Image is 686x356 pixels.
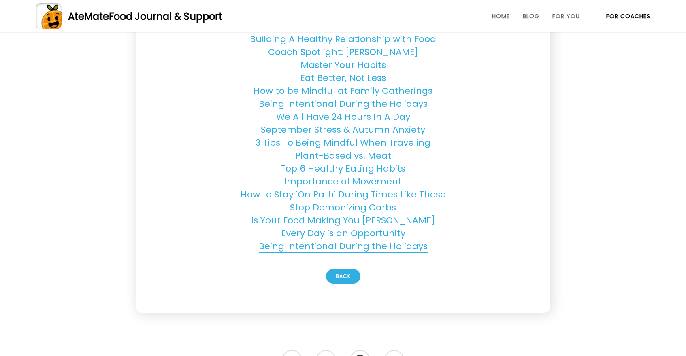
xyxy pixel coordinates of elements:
a: How to be Mindful at Family Gatherings [254,85,432,97]
a: Master Your Habits [300,59,386,72]
a: How to Stay 'On Path' During Times Like These [241,188,446,201]
a: Top 6 Healthy Eating Habits [281,162,405,175]
div: Back [326,269,360,284]
a: For You [552,13,580,19]
a: September Stress & Autumn Anxiety [261,123,425,136]
a: Eat Better, Not Less [300,72,386,85]
a: For Coaches [606,13,650,19]
span: Food Journal & Support [109,10,222,23]
a: Building A Healthy Relationship with Food [250,33,436,46]
a: Blog [523,13,539,19]
a: Stop Demonizing Carbs [290,201,396,214]
a: Plant-Based vs. Meat [295,149,391,162]
a: AteMateFood Journal & Support [36,3,650,29]
div: AteMate [62,9,222,23]
a: 3 Tips To Being Mindful When Traveling [256,136,430,149]
a: Importance of Movement [284,175,402,188]
a: Every Day is an Opportunity [281,227,405,240]
a: Home [492,13,510,19]
a: We All Have 24 Hours In A Day [276,110,410,123]
a: Coach Spotlight: [PERSON_NAME] [268,46,418,59]
a: Being Intentional During the Holidays [259,240,428,253]
a: Is Your Food Making You [PERSON_NAME] [251,214,435,227]
a: Being Intentional During the Holidays [259,97,428,110]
